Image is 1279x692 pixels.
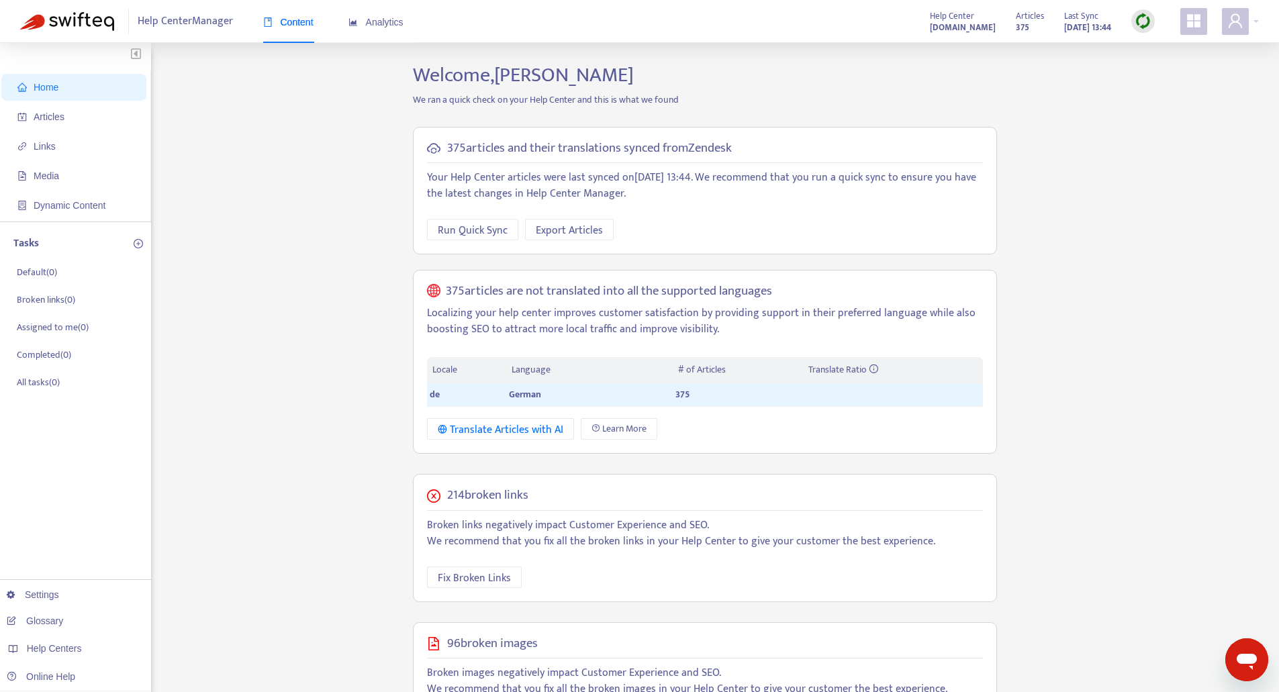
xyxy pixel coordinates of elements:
span: Links [34,141,56,152]
h5: 96 broken images [447,636,538,652]
div: Translate Ratio [808,362,978,377]
img: Swifteq [20,12,114,31]
p: Completed ( 0 ) [17,348,71,362]
a: Settings [7,589,59,600]
th: # of Articles [673,357,802,383]
span: German [509,387,541,402]
span: Help Centers [27,643,82,654]
p: Default ( 0 ) [17,265,57,279]
span: Media [34,170,59,181]
button: Fix Broken Links [427,566,522,588]
span: cloud-sync [427,142,440,155]
p: Broken links ( 0 ) [17,293,75,307]
a: Learn More [581,418,657,440]
span: Articles [34,111,64,122]
span: file-image [17,171,27,181]
th: Language [506,357,673,383]
span: plus-circle [134,239,143,248]
span: account-book [17,112,27,121]
span: appstore [1186,13,1202,29]
div: Translate Articles with AI [438,422,563,438]
span: close-circle [427,489,440,503]
span: Articles [1016,9,1044,23]
span: Last Sync [1064,9,1098,23]
a: [DOMAIN_NAME] [930,19,996,35]
p: Assigned to me ( 0 ) [17,320,89,334]
h5: 375 articles are not translated into all the supported languages [446,284,772,299]
span: area-chart [348,17,358,27]
strong: [DOMAIN_NAME] [930,20,996,35]
h5: 214 broken links [447,488,528,503]
span: Analytics [348,17,404,28]
span: Dynamic Content [34,200,105,211]
h5: 375 articles and their translations synced from Zendesk [447,141,732,156]
button: Run Quick Sync [427,219,518,240]
span: Home [34,82,58,93]
p: We ran a quick check on your Help Center and this is what we found [403,93,1007,107]
span: Help Center Manager [138,9,233,34]
p: All tasks ( 0 ) [17,375,60,389]
span: Help Center [930,9,974,23]
span: de [430,387,440,402]
span: Fix Broken Links [438,570,511,587]
p: Your Help Center articles were last synced on [DATE] 13:44 . We recommend that you run a quick sy... [427,170,983,202]
a: Glossary [7,615,63,626]
strong: [DATE] 13:44 [1064,20,1111,35]
span: user [1227,13,1243,29]
span: home [17,83,27,92]
button: Export Articles [525,219,614,240]
span: Run Quick Sync [438,222,508,239]
span: book [263,17,273,27]
span: container [17,201,27,210]
span: Welcome, [PERSON_NAME] [413,58,634,92]
p: Localizing your help center improves customer satisfaction by providing support in their preferre... [427,305,983,338]
span: Export Articles [536,222,603,239]
th: Locale [427,357,506,383]
p: Broken links negatively impact Customer Experience and SEO. We recommend that you fix all the bro... [427,517,983,550]
span: Learn More [602,422,647,436]
a: Online Help [7,671,75,682]
span: 375 [675,387,690,402]
img: sync.dc5367851b00ba804db3.png [1135,13,1151,30]
span: global [427,284,440,299]
p: Tasks [13,236,39,252]
strong: 375 [1016,20,1029,35]
iframe: Schaltfläche zum Öffnen des Messaging-Fensters [1225,638,1268,681]
span: file-image [427,637,440,650]
button: Translate Articles with AI [427,418,574,440]
span: Content [263,17,314,28]
span: link [17,142,27,151]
